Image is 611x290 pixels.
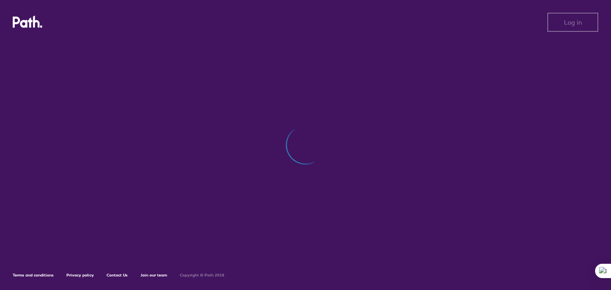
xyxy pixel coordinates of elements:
[140,273,167,278] a: Join our team
[13,273,54,278] a: Terms and conditions
[547,13,598,32] button: Log in
[564,19,582,26] span: Log in
[180,273,224,278] h6: Copyright © Path 2018
[107,273,128,278] a: Contact Us
[66,273,94,278] a: Privacy policy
